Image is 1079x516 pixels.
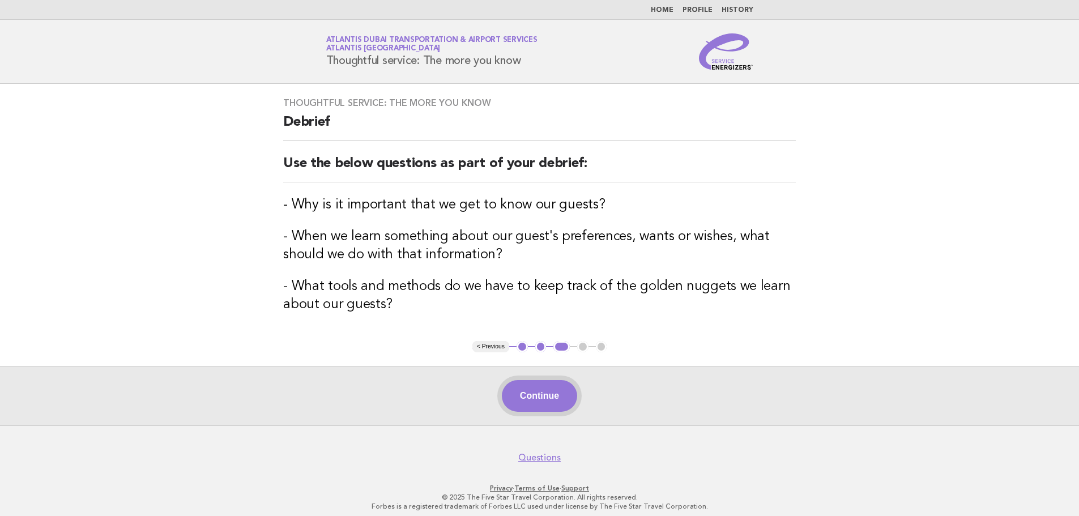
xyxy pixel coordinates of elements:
h3: - Why is it important that we get to know our guests? [283,196,796,214]
button: Continue [502,380,577,412]
button: 2 [535,341,547,352]
img: Service Energizers [699,33,753,70]
a: Atlantis Dubai Transportation & Airport ServicesAtlantis [GEOGRAPHIC_DATA] [326,36,538,52]
p: © 2025 The Five Star Travel Corporation. All rights reserved. [193,493,886,502]
a: Home [651,7,673,14]
span: Atlantis [GEOGRAPHIC_DATA] [326,45,441,53]
button: < Previous [472,341,509,352]
h3: - What tools and methods do we have to keep track of the golden nuggets we learn about our guests? [283,278,796,314]
h3: Thoughtful service: The more you know [283,97,796,109]
a: Profile [683,7,713,14]
button: 3 [553,341,570,352]
h1: Thoughtful service: The more you know [326,37,538,66]
a: Questions [518,452,561,463]
a: Support [561,484,589,492]
a: Terms of Use [514,484,560,492]
p: Forbes is a registered trademark of Forbes LLC used under license by The Five Star Travel Corpora... [193,502,886,511]
button: 1 [517,341,528,352]
h2: Use the below questions as part of your debrief: [283,155,796,182]
h3: - When we learn something about our guest's preferences, wants or wishes, what should we do with ... [283,228,796,264]
a: History [722,7,753,14]
h2: Debrief [283,113,796,141]
p: · · [193,484,886,493]
a: Privacy [490,484,513,492]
